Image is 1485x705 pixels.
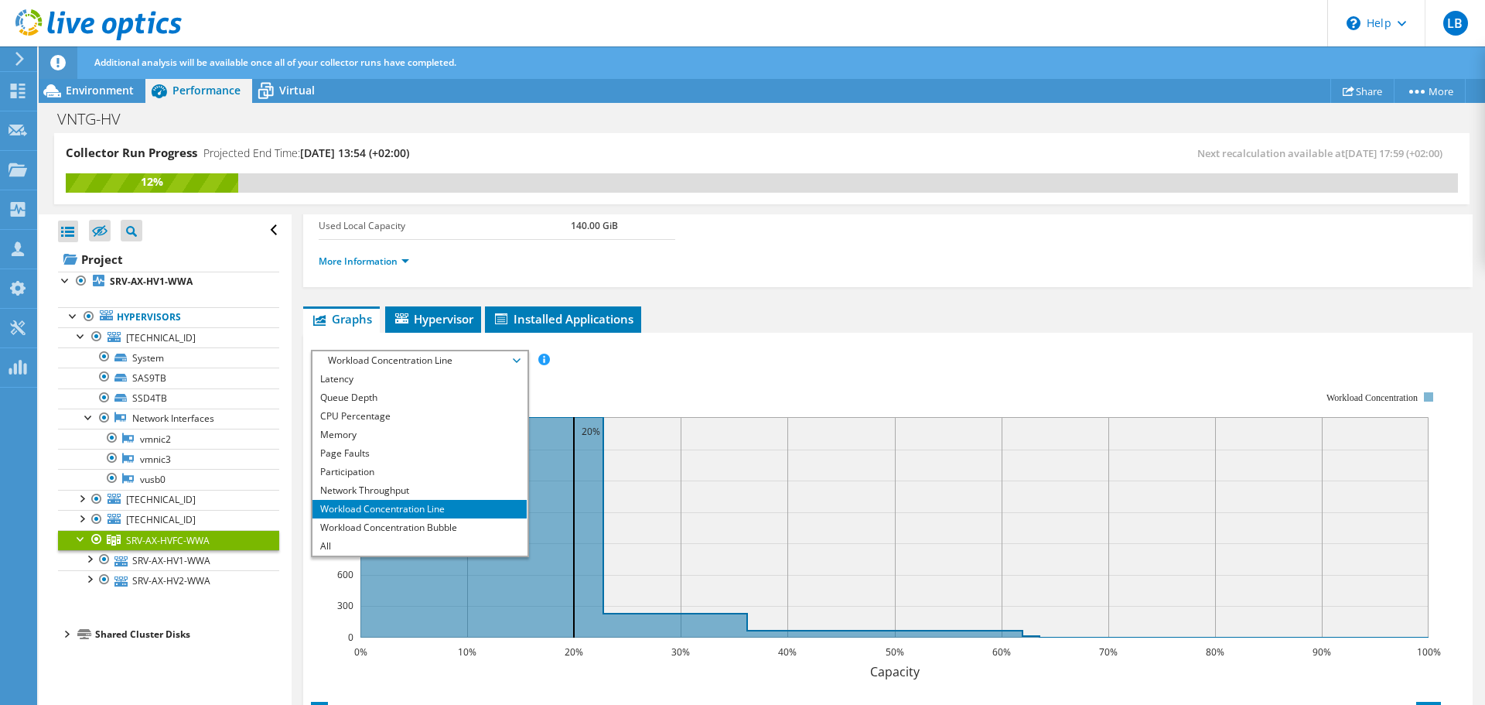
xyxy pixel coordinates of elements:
span: [TECHNICAL_ID] [126,493,196,506]
text: 100% [1417,645,1441,659]
text: 300 [337,599,353,612]
a: More [1394,79,1466,103]
text: 20% [582,425,600,438]
a: SSD4TB [58,388,279,409]
span: Virtual [279,83,315,98]
span: LB [1443,11,1468,36]
a: vusb0 [58,469,279,489]
a: [TECHNICAL_ID] [58,327,279,347]
a: Network Interfaces [58,409,279,429]
li: Workload Concentration Line [312,500,527,518]
label: Used Local Capacity [319,218,571,234]
a: SRV-AX-HV1-WWA [58,272,279,292]
li: Participation [312,463,527,481]
span: Performance [172,83,241,98]
a: [TECHNICAL_ID] [58,510,279,530]
text: Workload Concentration [1326,392,1418,403]
span: Additional analysis will be available once all of your collector runs have completed. [94,56,456,69]
li: Queue Depth [312,388,527,407]
a: vmnic3 [58,449,279,469]
a: SRV-AX-HV2-WWA [58,570,279,590]
span: [DATE] 17:59 (+02:00) [1345,146,1442,160]
li: CPU Percentage [312,407,527,426]
li: Workload Concentration Bubble [312,518,527,537]
text: 80% [1206,645,1224,659]
li: Network Throughput [312,481,527,500]
b: 140.00 GiB [571,219,618,232]
text: 0 [348,631,353,644]
h1: VNTG-HV [50,111,145,128]
a: SAS9TB [58,368,279,388]
span: Next recalculation available at [1197,146,1450,160]
div: 12% [66,173,238,190]
text: 20% [565,645,583,659]
text: 50% [886,645,904,659]
span: [TECHNICAL_ID] [126,513,196,526]
text: 0% [354,645,367,659]
span: [DATE] 13:54 (+02:00) [300,145,409,160]
span: Hypervisor [393,311,473,327]
a: Hypervisors [58,307,279,327]
text: 60% [992,645,1011,659]
span: SRV-AX-HVFC-WWA [126,534,210,547]
a: More Information [319,255,409,268]
text: 30% [671,645,690,659]
text: 10% [458,645,476,659]
a: Project [58,247,279,272]
text: 600 [337,568,353,581]
div: Shared Cluster Disks [95,625,279,644]
text: 70% [1099,645,1118,659]
b: SRV-AX-HV1-WWA [110,275,193,288]
span: Graphs [311,311,372,327]
li: Page Faults [312,444,527,463]
svg: \n [1347,16,1360,30]
a: Share [1330,79,1395,103]
a: vmnic2 [58,429,279,449]
text: 90% [1313,645,1331,659]
text: 40% [778,645,797,659]
span: Installed Applications [493,311,633,327]
li: Memory [312,426,527,444]
text: Capacity [870,663,920,680]
span: [TECHNICAL_ID] [126,331,196,344]
li: All [312,537,527,556]
span: Workload Concentration Line [320,351,519,370]
a: [TECHNICAL_ID] [58,490,279,510]
h4: Projected End Time: [203,145,409,162]
li: Latency [312,370,527,388]
a: System [58,347,279,368]
a: SRV-AX-HV1-WWA [58,550,279,570]
a: SRV-AX-HVFC-WWA [58,530,279,550]
span: Environment [66,83,134,98]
